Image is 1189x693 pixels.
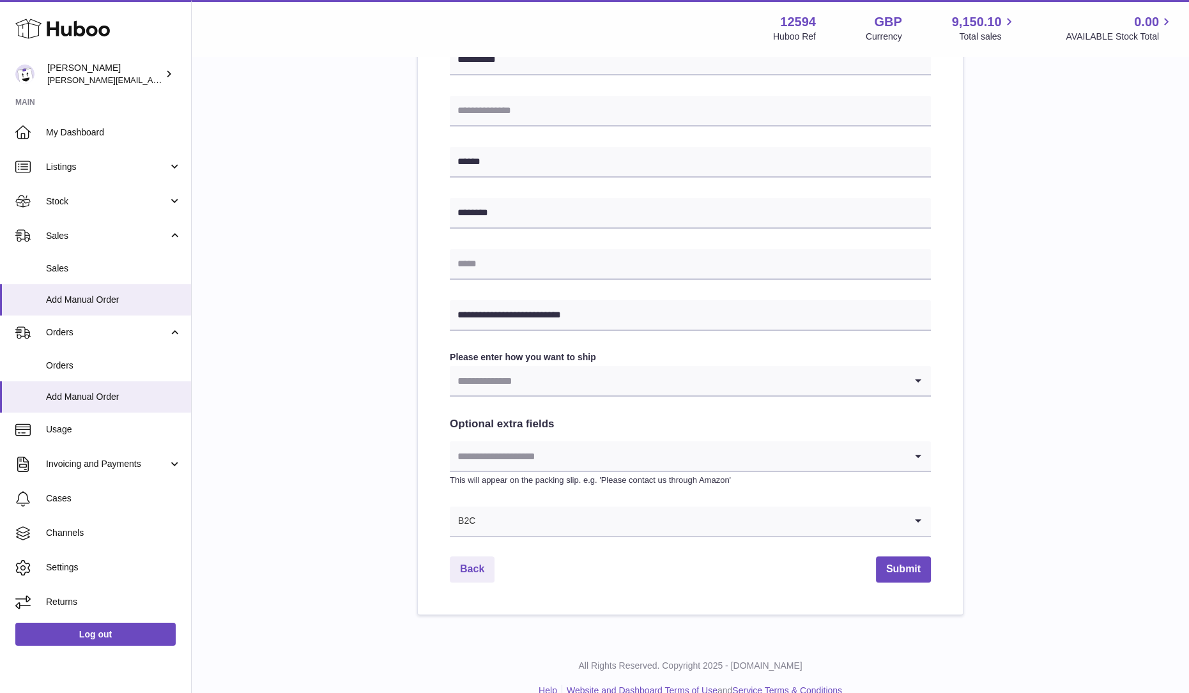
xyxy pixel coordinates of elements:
span: Add Manual Order [46,294,181,306]
span: Listings [46,161,168,173]
span: B2C [450,506,476,536]
span: Returns [46,596,181,608]
span: Orders [46,360,181,372]
span: Sales [46,263,181,275]
span: [PERSON_NAME][EMAIL_ADDRESS][DOMAIN_NAME] [47,75,256,85]
span: AVAILABLE Stock Total [1066,31,1174,43]
a: Log out [15,623,176,646]
div: Search for option [450,441,931,472]
input: Search for option [450,441,905,471]
div: [PERSON_NAME] [47,62,162,86]
span: Settings [46,561,181,574]
label: Please enter how you want to ship [450,351,931,363]
span: 0.00 [1134,13,1159,31]
span: Cases [46,492,181,505]
strong: GBP [874,13,901,31]
span: Channels [46,527,181,539]
button: Submit [876,556,931,583]
div: Search for option [450,366,931,397]
p: This will appear on the packing slip. e.g. 'Please contact us through Amazon' [450,475,931,486]
img: owen@wearemakewaves.com [15,65,35,84]
input: Search for option [476,506,905,536]
span: Add Manual Order [46,391,181,403]
span: Total sales [959,31,1016,43]
a: 9,150.10 Total sales [952,13,1016,43]
span: Invoicing and Payments [46,458,168,470]
input: Search for option [450,366,905,395]
span: Sales [46,230,168,242]
span: 9,150.10 [952,13,1002,31]
div: Search for option [450,506,931,537]
span: Usage [46,423,181,436]
span: Stock [46,195,168,208]
div: Huboo Ref [773,31,816,43]
a: Back [450,556,495,583]
a: 0.00 AVAILABLE Stock Total [1066,13,1174,43]
strong: 12594 [780,13,816,31]
h2: Optional extra fields [450,417,931,432]
p: All Rights Reserved. Copyright 2025 - [DOMAIN_NAME] [202,660,1179,672]
span: Orders [46,326,168,339]
div: Currency [866,31,902,43]
span: My Dashboard [46,126,181,139]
